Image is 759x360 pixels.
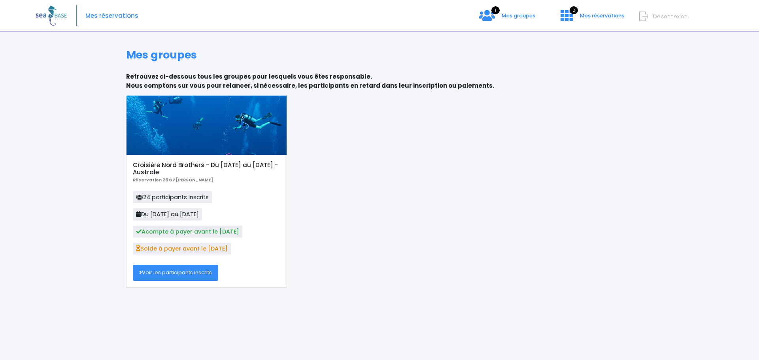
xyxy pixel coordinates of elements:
h5: Croisière Nord Brothers - Du [DATE] au [DATE] - Australe [133,162,280,176]
span: Mes groupes [502,12,535,19]
span: Acompte à payer avant le [DATE] [133,226,242,237]
a: Voir les participants inscrits [133,265,218,281]
span: 24 participants inscrits [133,191,212,203]
span: Mes réservations [580,12,624,19]
a: 2 Mes réservations [554,15,629,22]
span: 2 [570,6,578,14]
span: Du [DATE] au [DATE] [133,208,202,220]
h1: Mes groupes [126,49,633,61]
span: 1 [491,6,500,14]
b: Réservation 26 GP [PERSON_NAME] [133,177,213,183]
p: Retrouvez ci-dessous tous les groupes pour lesquels vous êtes responsable. Nous comptons sur vous... [126,72,633,90]
a: 1 Mes groupes [473,15,542,22]
span: Déconnexion [653,13,687,20]
span: Solde à payer avant le [DATE] [133,243,231,254]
